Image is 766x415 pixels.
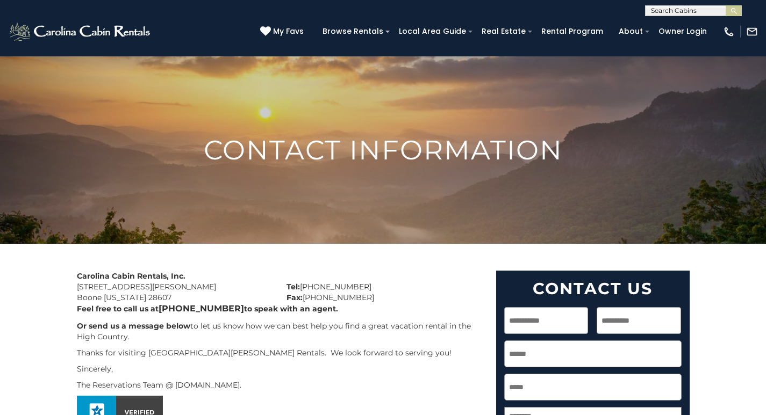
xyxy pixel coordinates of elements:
[273,26,304,37] span: My Favs
[723,26,735,38] img: phone-regular-white.png
[77,271,185,281] strong: Carolina Cabin Rentals, Inc.
[278,271,488,303] div: [PHONE_NUMBER] [PHONE_NUMBER]
[77,321,480,342] p: to let us know how we can best help you find a great vacation rental in the High Country.
[159,303,244,314] b: [PHONE_NUMBER]
[613,23,648,40] a: About
[504,279,682,298] h2: Contact Us
[393,23,471,40] a: Local Area Guide
[653,23,712,40] a: Owner Login
[287,282,300,292] strong: Tel:
[536,23,608,40] a: Rental Program
[77,363,480,374] p: Sincerely,
[77,321,190,331] b: Or send us a message below
[77,380,480,390] p: The Reservations Team @ [DOMAIN_NAME].
[287,293,303,302] strong: Fax:
[8,21,153,42] img: White-1-2.png
[476,23,531,40] a: Real Estate
[77,304,159,314] b: Feel free to call us at
[317,23,389,40] a: Browse Rentals
[746,26,758,38] img: mail-regular-white.png
[69,271,278,303] div: [STREET_ADDRESS][PERSON_NAME] Boone [US_STATE] 28607
[244,304,338,314] b: to speak with an agent.
[77,347,480,358] p: Thanks for visiting [GEOGRAPHIC_DATA][PERSON_NAME] Rentals. We look forward to serving you!
[260,26,306,38] a: My Favs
